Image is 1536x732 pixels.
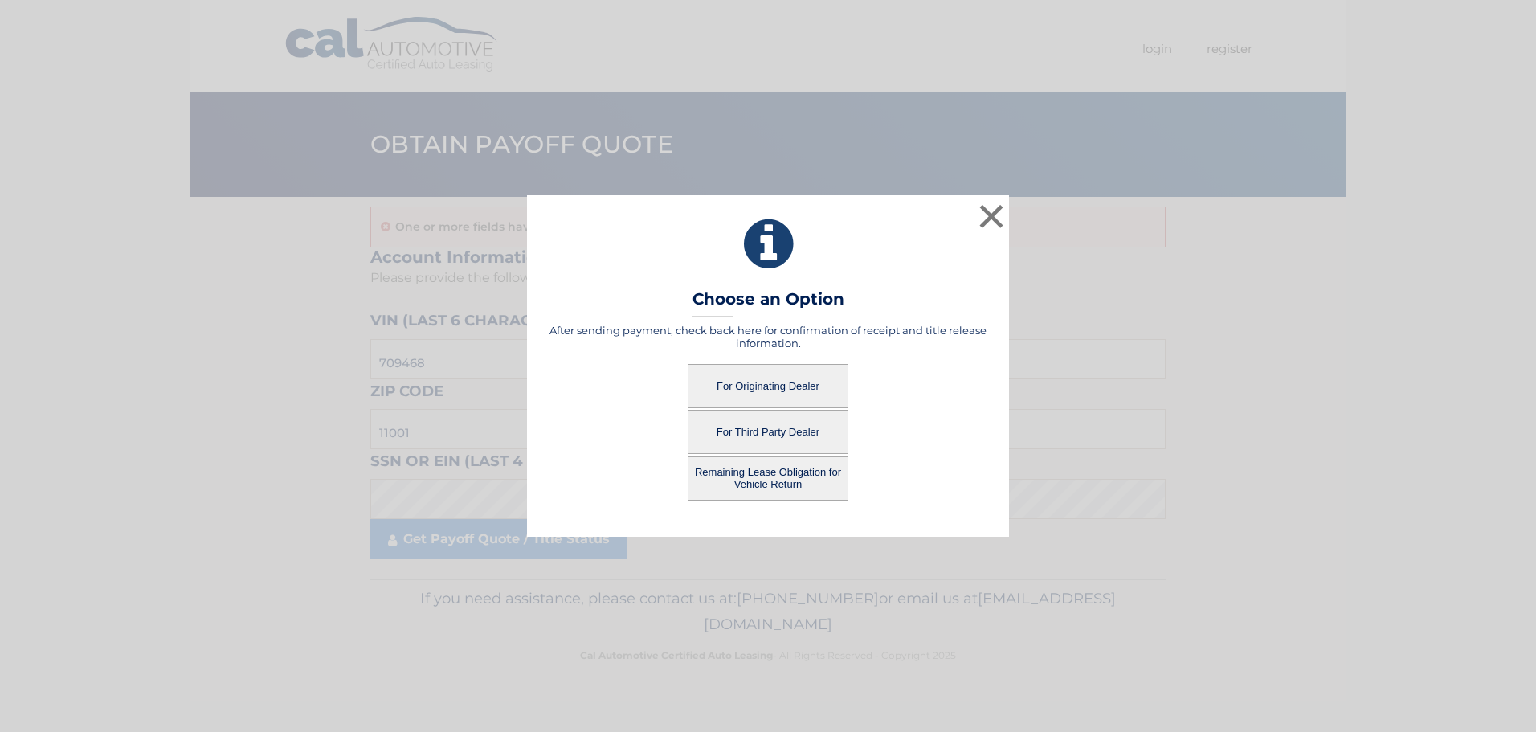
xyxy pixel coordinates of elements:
button: Remaining Lease Obligation for Vehicle Return [688,456,848,501]
button: For Originating Dealer [688,364,848,408]
button: For Third Party Dealer [688,410,848,454]
button: × [975,200,1007,232]
h3: Choose an Option [692,289,844,317]
h5: After sending payment, check back here for confirmation of receipt and title release information. [547,324,989,350]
